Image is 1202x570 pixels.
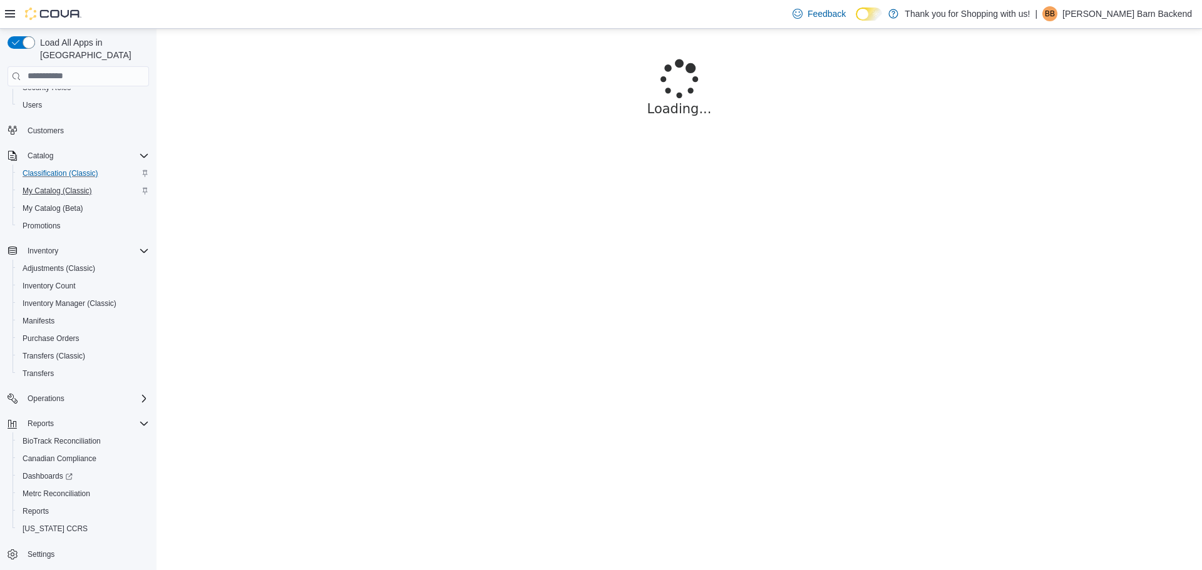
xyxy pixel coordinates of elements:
button: Transfers [13,365,154,382]
span: BioTrack Reconciliation [23,436,101,446]
button: My Catalog (Classic) [13,182,154,200]
span: Metrc Reconciliation [18,486,149,501]
span: Washington CCRS [18,521,149,536]
button: Reports [3,415,154,432]
p: [PERSON_NAME] Barn Backend [1062,6,1192,21]
button: Canadian Compliance [13,450,154,467]
a: Reports [18,504,54,519]
span: Users [23,100,42,110]
button: Promotions [13,217,154,235]
span: Reports [23,506,49,516]
span: Purchase Orders [23,333,80,344]
button: Metrc Reconciliation [13,485,154,502]
button: Inventory Manager (Classic) [13,295,154,312]
span: Dashboards [18,469,149,484]
span: Canadian Compliance [23,454,96,464]
span: Catalog [28,151,53,161]
button: Operations [3,390,154,407]
button: Inventory [23,243,63,258]
a: Purchase Orders [18,331,85,346]
span: Canadian Compliance [18,451,149,466]
a: Feedback [788,1,851,26]
button: Classification (Classic) [13,165,154,182]
a: Promotions [18,218,66,233]
span: Adjustments (Classic) [23,263,95,273]
a: Manifests [18,313,59,328]
button: Reports [13,502,154,520]
span: Purchase Orders [18,331,149,346]
a: Transfers [18,366,59,381]
a: Classification (Classic) [18,166,103,181]
button: Manifests [13,312,154,330]
span: Feedback [808,8,846,20]
a: Dashboards [13,467,154,485]
span: Customers [23,123,149,138]
a: [US_STATE] CCRS [18,521,93,536]
span: Reports [18,504,149,519]
span: Customers [28,126,64,136]
a: Canadian Compliance [18,451,101,466]
span: Load All Apps in [GEOGRAPHIC_DATA] [35,36,149,61]
button: Inventory [3,242,154,260]
input: Dark Mode [856,8,882,21]
a: My Catalog (Classic) [18,183,97,198]
button: Operations [23,391,69,406]
button: Users [13,96,154,114]
span: Transfers (Classic) [18,349,149,364]
button: [US_STATE] CCRS [13,520,154,537]
a: Inventory Manager (Classic) [18,296,121,311]
button: Catalog [3,147,154,165]
span: Dashboards [23,471,73,481]
span: Operations [23,391,149,406]
span: Promotions [18,218,149,233]
span: Metrc Reconciliation [23,489,90,499]
span: Operations [28,394,64,404]
span: Inventory Count [18,278,149,293]
p: | [1035,6,1037,21]
span: Catalog [23,148,149,163]
a: Metrc Reconciliation [18,486,95,501]
button: Purchase Orders [13,330,154,347]
a: Inventory Count [18,278,81,293]
button: Customers [3,121,154,140]
span: Transfers [18,366,149,381]
span: Inventory [28,246,58,256]
span: Reports [23,416,149,431]
span: Classification (Classic) [23,168,98,178]
span: Inventory Manager (Classic) [23,298,116,308]
a: Transfers (Classic) [18,349,90,364]
span: Inventory [23,243,149,258]
span: Inventory Manager (Classic) [18,296,149,311]
a: Settings [23,547,59,562]
span: Users [18,98,149,113]
a: Customers [23,123,69,138]
span: Transfers [23,369,54,379]
span: [US_STATE] CCRS [23,524,88,534]
p: Thank you for Shopping with us! [905,6,1030,21]
button: Transfers (Classic) [13,347,154,365]
div: Budd Barn Backend [1042,6,1057,21]
button: My Catalog (Beta) [13,200,154,217]
span: Adjustments (Classic) [18,261,149,276]
span: Settings [28,549,54,559]
span: BioTrack Reconciliation [18,434,149,449]
button: Settings [3,545,154,563]
a: BioTrack Reconciliation [18,434,106,449]
button: BioTrack Reconciliation [13,432,154,450]
span: My Catalog (Classic) [23,186,92,196]
button: Catalog [23,148,58,163]
span: Inventory Count [23,281,76,291]
span: Reports [28,419,54,429]
a: Users [18,98,47,113]
span: Manifests [23,316,54,326]
span: My Catalog (Beta) [23,203,83,213]
span: Transfers (Classic) [23,351,85,361]
span: My Catalog (Beta) [18,201,149,216]
span: My Catalog (Classic) [18,183,149,198]
img: Cova [25,8,81,20]
span: Promotions [23,221,61,231]
a: Dashboards [18,469,78,484]
button: Inventory Count [13,277,154,295]
span: BB [1045,6,1055,21]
